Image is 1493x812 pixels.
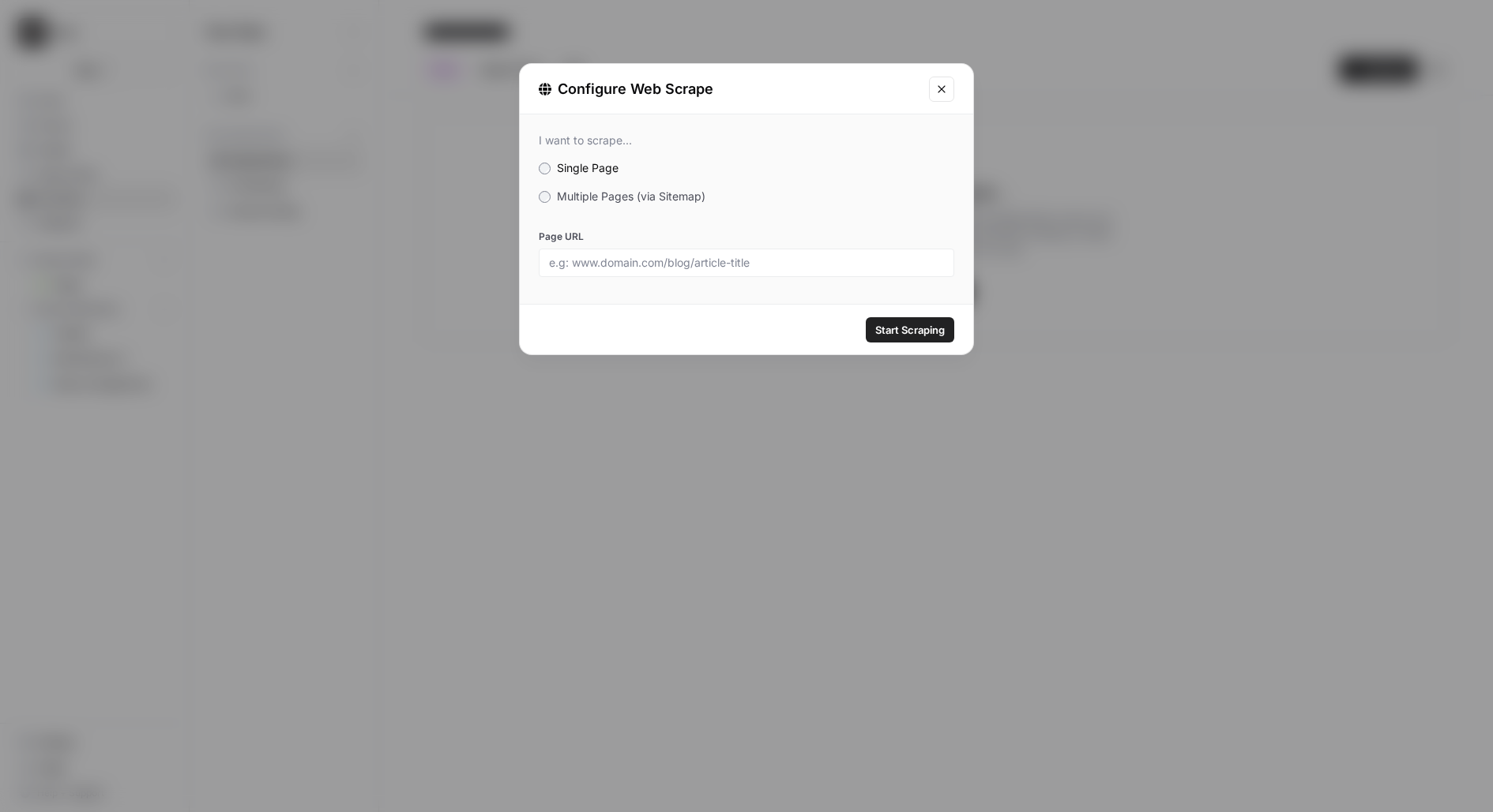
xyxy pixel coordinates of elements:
button: Start Scraping [866,317,954,342]
div: I want to scrape... [539,133,954,148]
input: Multiple Pages (via Sitemap) [539,191,551,203]
label: Page URL [539,230,954,244]
input: e.g: www.domain.com/blog/article-title [549,256,944,270]
input: Single Page [539,163,551,174]
div: Configure Web Scrape [539,78,919,100]
span: Single Page [557,161,619,174]
button: Close modal [929,77,954,102]
span: Start Scraping [875,322,945,338]
span: Multiple Pages (via Sitemap) [557,189,705,203]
